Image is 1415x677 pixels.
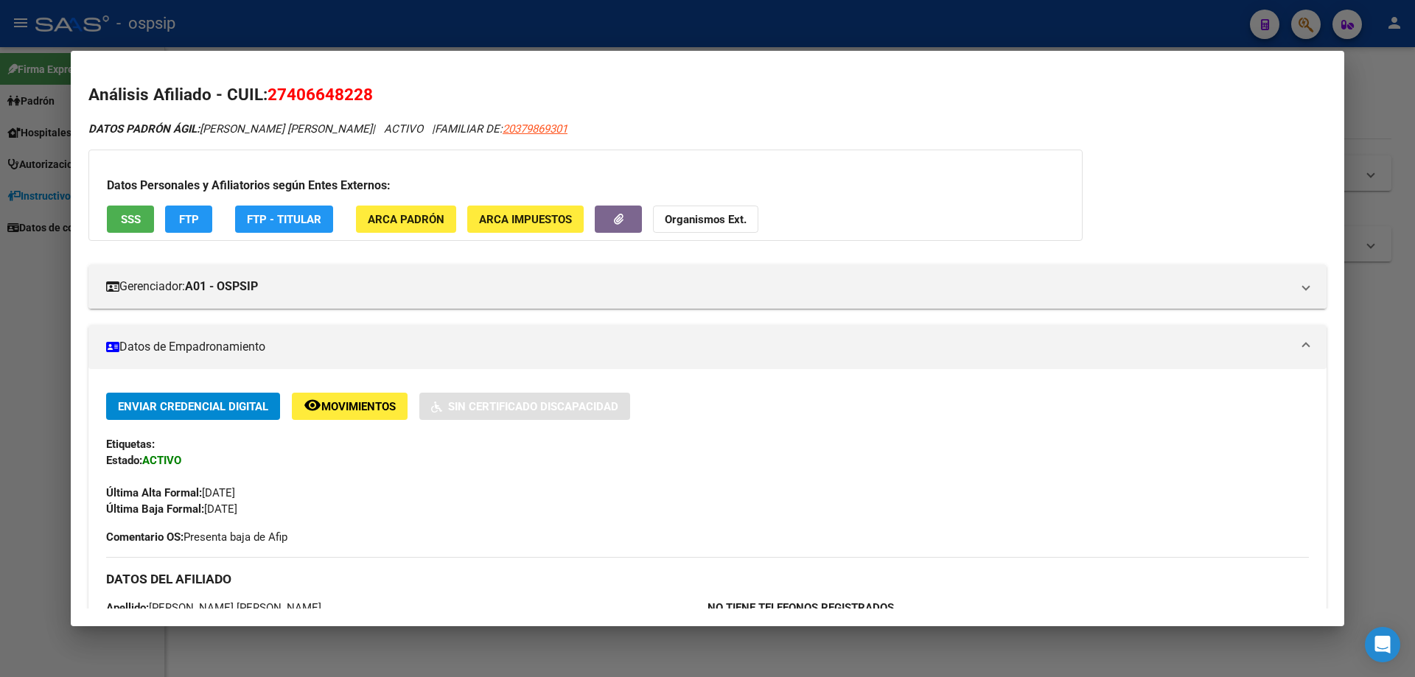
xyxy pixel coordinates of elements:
i: | ACTIVO | [88,122,567,136]
mat-panel-title: Datos de Empadronamiento [106,338,1291,356]
mat-expansion-panel-header: Datos de Empadronamiento [88,325,1327,369]
button: ARCA Padrón [356,206,456,233]
strong: Etiquetas: [106,438,155,451]
button: Enviar Credencial Digital [106,393,280,420]
span: Movimientos [321,400,396,413]
mat-panel-title: Gerenciador: [106,278,1291,295]
button: Organismos Ext. [653,206,758,233]
strong: Última Baja Formal: [106,502,204,516]
button: Movimientos [292,393,408,420]
strong: NO TIENE TELEFONOS REGISTRADOS [707,601,894,614]
span: ARCA Padrón [368,213,444,226]
button: FTP - Titular [235,206,333,233]
strong: Estado: [106,454,142,467]
strong: A01 - OSPSIP [185,278,258,295]
span: [PERSON_NAME] [PERSON_NAME] [106,601,321,614]
div: Open Intercom Messenger [1365,627,1400,662]
strong: Comentario OS: [106,530,184,544]
strong: Organismos Ext. [665,213,747,226]
strong: Apellido: [106,601,149,614]
span: ARCA Impuestos [479,213,572,226]
strong: DATOS PADRÓN ÁGIL: [88,122,200,136]
span: FTP [179,213,199,226]
span: [PERSON_NAME] [PERSON_NAME] [88,122,372,136]
h3: Datos Personales y Afiliatorios según Entes Externos: [107,177,1064,194]
span: FAMILIAR DE: [435,122,567,136]
strong: Última Alta Formal: [106,486,202,499]
mat-icon: remove_red_eye [304,396,321,414]
span: FTP - Titular [247,213,321,226]
mat-expansion-panel-header: Gerenciador:A01 - OSPSIP [88,264,1327,309]
strong: ACTIVO [142,454,181,467]
span: 27406648228 [268,85,373,104]
span: [DATE] [106,502,237,516]
button: ARCA Impuestos [467,206,584,233]
span: 20379869301 [503,122,567,136]
h2: Análisis Afiliado - CUIL: [88,83,1327,108]
span: [DATE] [106,486,235,499]
button: FTP [165,206,212,233]
button: Sin Certificado Discapacidad [419,393,630,420]
span: Enviar Credencial Digital [118,400,268,413]
button: SSS [107,206,154,233]
h3: DATOS DEL AFILIADO [106,571,1309,587]
span: Sin Certificado Discapacidad [448,400,618,413]
span: Presenta baja de Afip [106,529,287,545]
span: SSS [121,213,141,226]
